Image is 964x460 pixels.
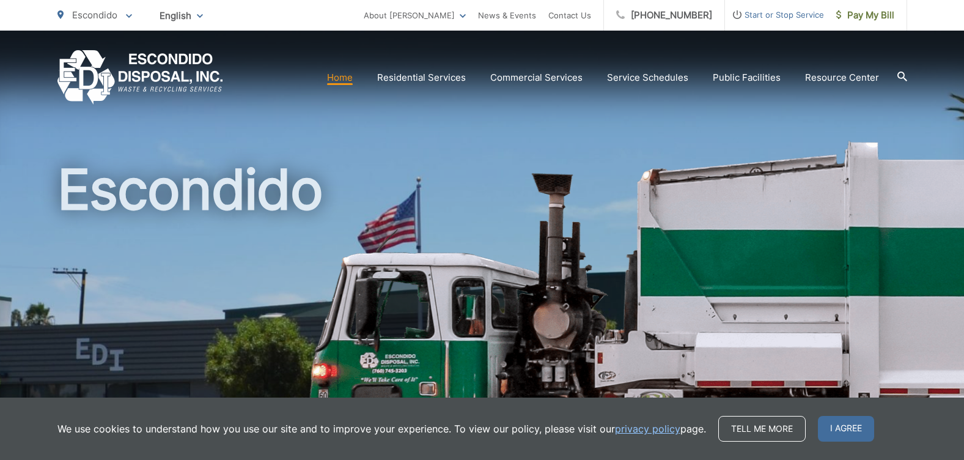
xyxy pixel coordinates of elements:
a: Resource Center [805,70,879,85]
a: Tell me more [718,416,806,442]
a: Contact Us [548,8,591,23]
span: Escondido [72,9,117,21]
a: privacy policy [615,421,680,436]
a: EDCD logo. Return to the homepage. [57,50,223,105]
a: About [PERSON_NAME] [364,8,466,23]
a: Service Schedules [607,70,688,85]
span: English [150,5,212,26]
p: We use cookies to understand how you use our site and to improve your experience. To view our pol... [57,421,706,436]
span: Pay My Bill [836,8,894,23]
a: Home [327,70,353,85]
a: Residential Services [377,70,466,85]
span: I agree [818,416,874,442]
a: Public Facilities [713,70,781,85]
a: News & Events [478,8,536,23]
a: Commercial Services [490,70,583,85]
